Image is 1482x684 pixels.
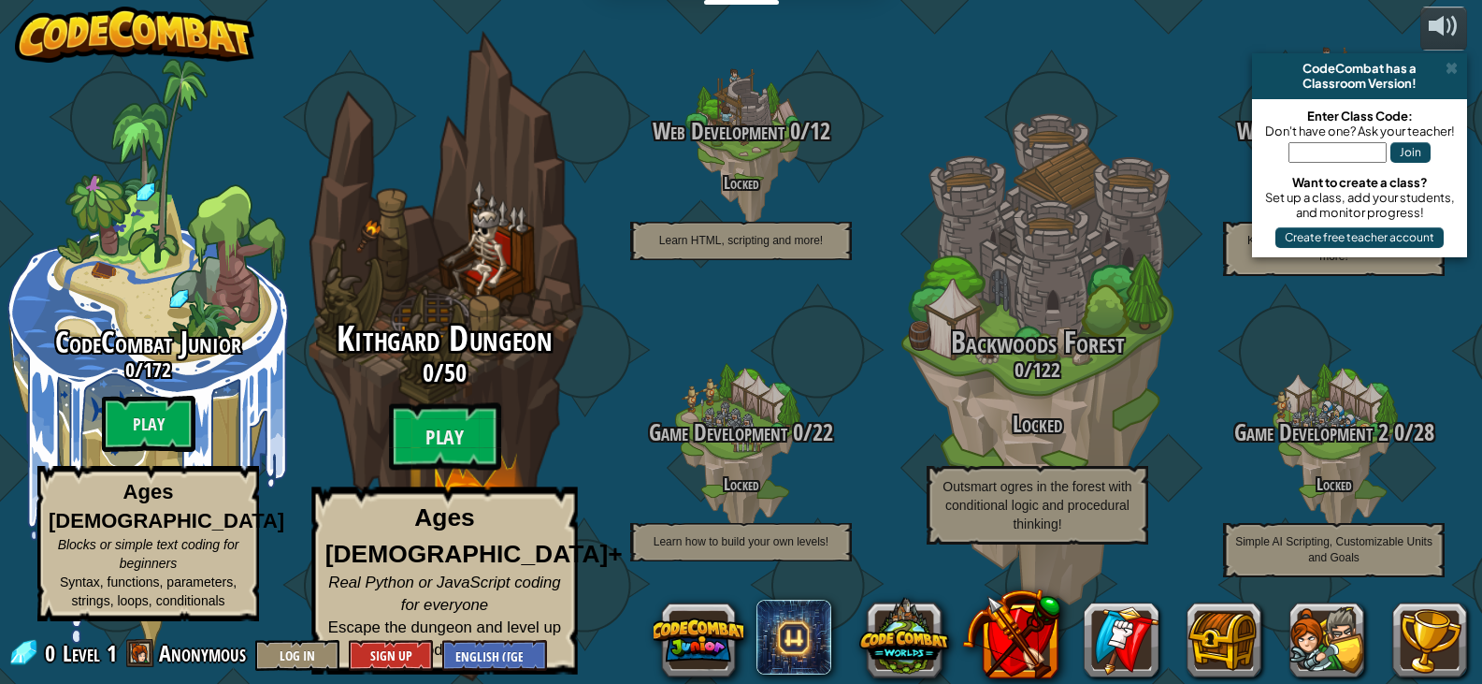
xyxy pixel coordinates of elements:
[951,322,1125,362] span: Backwoods Forest
[1186,475,1482,493] h4: Locked
[1259,76,1460,91] div: Classroom Version!
[654,535,828,548] span: Learn how to build your own levels!
[349,640,433,671] button: Sign Up
[784,115,800,147] span: 0
[1275,227,1444,248] button: Create free teacher account
[49,480,284,532] strong: Ages [DEMOGRAPHIC_DATA]
[45,638,61,668] span: 0
[1186,174,1482,192] h4: Locked
[159,638,246,668] span: Anonymous
[942,479,1131,531] span: Outsmart ogres in the forest with conditional logic and procedural thinking!
[1235,535,1432,564] span: Simple AI Scripting, Customizable Units and Goals
[328,574,560,614] span: Real Python or JavaScript coding for everyone
[593,420,889,445] h3: /
[1032,356,1060,384] span: 122
[55,322,241,362] span: CodeCombat Junior
[107,638,117,668] span: 1
[143,356,171,384] span: 172
[1261,124,1458,138] div: Don't have one? Ask your teacher!
[125,356,135,384] span: 0
[266,359,622,386] h3: /
[653,115,784,147] span: Web Development
[889,358,1186,381] h3: /
[63,638,100,669] span: Level
[787,416,803,448] span: 0
[444,356,467,389] span: 50
[423,356,434,389] span: 0
[58,537,239,571] span: Blocks or simple text coding for beginners
[593,119,889,144] h3: /
[1247,234,1420,263] span: Keep learning HTML, scripting and more!
[1259,61,1460,76] div: CodeCombat has a
[1014,356,1024,384] span: 0
[255,640,339,671] button: Log In
[1420,7,1467,51] button: Adjust volume
[15,7,254,63] img: CodeCombat - Learn how to code by playing a game
[889,412,1186,437] h3: Locked
[60,575,237,608] span: Syntax, functions, parameters, strings, loops, conditionals
[1261,190,1458,220] div: Set up a class, add your students, and monitor progress!
[328,619,561,659] span: Escape the dungeon and level up your coding skills!
[810,115,830,147] span: 12
[1234,416,1388,448] span: Game Development 2
[813,416,833,448] span: 22
[102,396,195,452] btn: Play
[1261,175,1458,190] div: Want to create a class?
[389,403,501,471] btn: Play
[337,314,552,363] span: Kithgard Dungeon
[1390,142,1431,163] button: Join
[1388,416,1404,448] span: 0
[1186,420,1482,445] h3: /
[325,504,623,568] strong: Ages [DEMOGRAPHIC_DATA]+
[649,416,787,448] span: Game Development
[1414,416,1434,448] span: 28
[659,234,823,247] span: Learn HTML, scripting and more!
[593,475,889,493] h4: Locked
[593,174,889,192] h4: Locked
[1237,115,1385,147] span: Web Development 2
[1261,109,1458,124] div: Enter Class Code:
[1186,119,1482,144] h3: /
